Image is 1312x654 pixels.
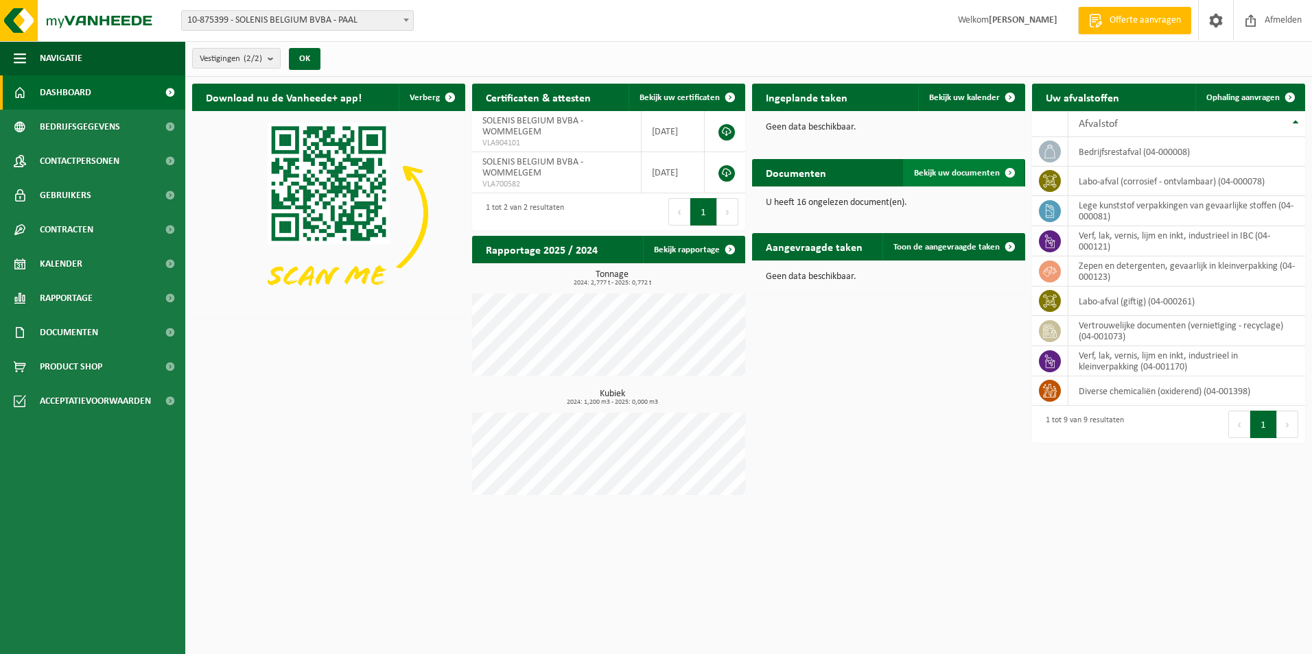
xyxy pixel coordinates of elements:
[1068,316,1305,346] td: vertrouwelijke documenten (vernietiging - recyclage) (04-001073)
[1078,7,1191,34] a: Offerte aanvragen
[752,233,876,260] h2: Aangevraagde taken
[244,54,262,63] count: (2/2)
[1277,411,1298,438] button: Next
[1250,411,1277,438] button: 1
[1068,226,1305,256] td: verf, lak, vernis, lijm en inkt, industrieel in IBC (04-000121)
[1068,196,1305,226] td: lege kunststof verpakkingen van gevaarlijke stoffen (04-000081)
[893,243,1000,252] span: Toon de aangevraagde taken
[40,178,91,213] span: Gebruikers
[399,84,464,111] button: Verberg
[989,15,1057,25] strong: [PERSON_NAME]
[929,93,1000,102] span: Bekijk uw kalender
[40,110,120,144] span: Bedrijfsgegevens
[200,49,262,69] span: Vestigingen
[482,116,583,137] span: SOLENIS BELGIUM BVBA - WOMMELGEM
[1068,376,1305,406] td: diverse chemicaliën (oxiderend) (04-001398)
[1068,346,1305,376] td: verf, lak, vernis, lijm en inkt, industrieel in kleinverpakking (04-001170)
[918,84,1024,111] a: Bekijk uw kalender
[40,247,82,281] span: Kalender
[766,198,1011,208] p: U heeft 16 ongelezen document(en).
[1068,167,1305,196] td: labo-afval (corrosief - ontvlambaar) (04-000078)
[690,198,717,226] button: 1
[752,84,861,110] h2: Ingeplande taken
[479,399,745,406] span: 2024: 1,200 m3 - 2025: 0,000 m3
[472,236,611,263] h2: Rapportage 2025 / 2024
[181,10,414,31] span: 10-875399 - SOLENIS BELGIUM BVBA - PAAL
[766,123,1011,132] p: Geen data beschikbaar.
[642,152,705,193] td: [DATE]
[40,384,151,418] span: Acceptatievoorwaarden
[479,270,745,287] h3: Tonnage
[192,48,281,69] button: Vestigingen(2/2)
[1068,256,1305,287] td: zepen en detergenten, gevaarlijk in kleinverpakking (04-000123)
[766,272,1011,282] p: Geen data beschikbaar.
[289,48,320,70] button: OK
[903,159,1024,186] a: Bekijk uw documenten
[717,198,738,226] button: Next
[182,11,413,30] span: 10-875399 - SOLENIS BELGIUM BVBA - PAAL
[40,281,93,315] span: Rapportage
[482,157,583,178] span: SOLENIS BELGIUM BVBA - WOMMELGEM
[40,350,102,384] span: Product Shop
[629,84,744,111] a: Bekijk uw certificaten
[1206,93,1280,102] span: Ophaling aanvragen
[668,198,690,226] button: Previous
[192,111,465,316] img: Download de VHEPlus App
[192,84,375,110] h2: Download nu de Vanheede+ app!
[40,144,119,178] span: Contactpersonen
[482,138,631,149] span: VLA904101
[479,389,745,406] h3: Kubiek
[482,179,631,190] span: VLA700582
[410,93,440,102] span: Verberg
[40,213,93,247] span: Contracten
[640,93,720,102] span: Bekijk uw certificaten
[40,75,91,110] span: Dashboard
[1068,137,1305,167] td: bedrijfsrestafval (04-000008)
[472,84,605,110] h2: Certificaten & attesten
[1079,119,1118,130] span: Afvalstof
[479,197,564,227] div: 1 tot 2 van 2 resultaten
[1195,84,1304,111] a: Ophaling aanvragen
[752,159,840,186] h2: Documenten
[642,111,705,152] td: [DATE]
[1106,14,1184,27] span: Offerte aanvragen
[1032,84,1133,110] h2: Uw afvalstoffen
[643,236,744,263] a: Bekijk rapportage
[40,41,82,75] span: Navigatie
[914,169,1000,178] span: Bekijk uw documenten
[1039,409,1124,439] div: 1 tot 9 van 9 resultaten
[40,315,98,350] span: Documenten
[479,280,745,287] span: 2024: 2,777 t - 2025: 0,772 t
[882,233,1024,261] a: Toon de aangevraagde taken
[1068,287,1305,316] td: labo-afval (giftig) (04-000261)
[1228,411,1250,438] button: Previous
